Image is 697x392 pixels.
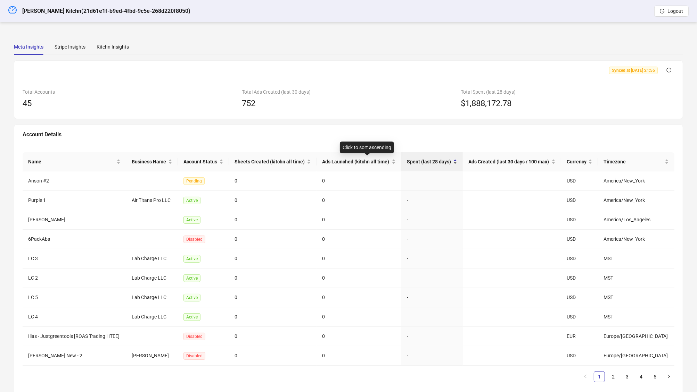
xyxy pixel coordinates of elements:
[23,346,126,366] td: [PERSON_NAME] New - 2
[178,152,229,171] th: Account Status
[132,158,167,165] span: Business Name
[229,288,317,307] td: 0
[561,230,598,249] td: USD
[663,371,674,382] li: Next Page
[317,249,401,269] td: 0
[229,230,317,249] td: 0
[401,191,463,210] td: -
[580,371,591,382] button: left
[322,158,390,165] span: Ads Launched (kitchn all time)
[242,99,255,108] span: 752
[183,274,200,282] span: Active
[126,269,178,288] td: Lab Charge LLC
[183,236,205,243] span: Disabled
[229,191,317,210] td: 0
[561,249,598,269] td: USD
[598,210,674,230] td: America/Los_Angeles
[561,171,598,191] td: USD
[126,152,178,171] th: Business Name
[229,249,317,269] td: 0
[126,346,178,366] td: [PERSON_NAME]
[636,372,646,382] a: 4
[667,374,671,378] span: right
[561,269,598,288] td: USD
[183,255,200,263] span: Active
[8,6,17,14] span: dashboard
[622,372,632,382] a: 3
[407,158,452,165] span: Spent (last 28 days)
[649,371,661,382] li: 5
[55,43,85,51] div: Stripe Insights
[97,43,129,51] div: Kitchn Insights
[23,269,126,288] td: LC 2
[229,327,317,346] td: 0
[401,327,463,346] td: -
[317,269,401,288] td: 0
[667,8,683,14] span: Logout
[561,346,598,366] td: USD
[666,68,671,73] span: reload
[561,210,598,230] td: USD
[23,152,126,171] th: Name
[598,288,674,307] td: MST
[598,230,674,249] td: America/New_York
[23,288,126,307] td: LC 5
[317,327,401,346] td: 0
[23,171,126,191] td: Anson #2
[23,249,126,269] td: LC 3
[317,288,401,307] td: 0
[23,327,126,346] td: Ilias - Justgreentools [ROAS Trading HTEE]
[604,158,663,165] span: Timezone
[583,374,588,378] span: left
[183,158,218,165] span: Account Status
[635,371,647,382] li: 4
[598,327,674,346] td: Europe/[GEOGRAPHIC_DATA]
[183,197,200,204] span: Active
[23,307,126,327] td: LC 4
[598,269,674,288] td: MST
[594,371,605,382] li: 1
[468,158,550,165] span: Ads Created (last 30 days / 100 max)
[317,191,401,210] td: 0
[183,352,205,360] span: Disabled
[28,158,115,165] span: Name
[183,333,205,340] span: Disabled
[126,249,178,269] td: Lab Charge LLC
[580,371,591,382] li: Previous Page
[235,158,306,165] span: Sheets Created (kitchn all time)
[594,372,605,382] a: 1
[23,88,236,96] div: Total Accounts
[340,142,394,153] div: Click to sort ascending
[183,177,205,185] span: Pending
[622,371,633,382] li: 3
[654,6,689,17] button: Logout
[598,249,674,269] td: MST
[317,346,401,366] td: 0
[461,97,511,110] span: $1,888,172.78
[229,269,317,288] td: 0
[561,307,598,327] td: USD
[401,171,463,191] td: -
[23,99,32,108] span: 45
[183,313,200,321] span: Active
[598,152,674,171] th: Timezone
[401,288,463,307] td: -
[229,171,317,191] td: 0
[23,191,126,210] td: Purple 1
[23,210,126,230] td: [PERSON_NAME]
[126,307,178,327] td: Lab Charge LLC
[561,288,598,307] td: USD
[401,269,463,288] td: -
[126,191,178,210] td: Air Titans Pro LLC
[561,191,598,210] td: USD
[608,372,618,382] a: 2
[229,152,317,171] th: Sheets Created (kitchn all time)
[23,230,126,249] td: 6PackAbs
[401,307,463,327] td: -
[461,88,674,96] div: Total Spent (last 28 days)
[598,346,674,366] td: Europe/[GEOGRAPHIC_DATA]
[229,210,317,230] td: 0
[229,307,317,327] td: 0
[22,7,190,15] h5: [PERSON_NAME] Kitchn ( 21d61e1f-b9ed-4fbd-9c5e-268d220f8050 )
[401,346,463,366] td: -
